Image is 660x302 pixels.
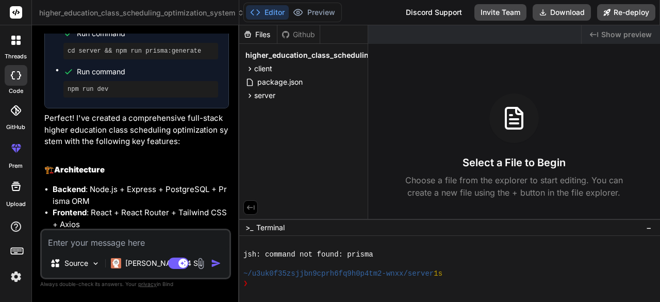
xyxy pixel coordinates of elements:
[91,259,100,268] img: Pick Models
[44,113,229,148] p: Perfect! I've created a comprehensive full-stack higher education class scheduling optimization s...
[254,63,272,74] span: client
[53,208,87,217] strong: Frontend
[39,8,244,18] span: higher_education_class_scheduling_optimization_system
[5,52,27,61] label: threads
[53,184,86,194] strong: Backend
[246,5,289,20] button: Editor
[256,76,304,88] span: package.json
[9,162,23,170] label: prem
[597,4,655,21] button: Re-deploy
[434,269,442,279] span: 1s
[6,123,25,132] label: GitHub
[68,47,214,55] pre: cd server && npm run prisma:generate
[245,50,451,60] span: higher_education_class_scheduling_optimization_system
[400,4,468,21] div: Discord Support
[53,184,229,207] li: : Node.js + Express + PostgreSQL + Prisma ORM
[111,258,121,268] img: Claude 4 Sonnet
[195,258,207,269] img: attachment
[138,281,157,287] span: privacy
[533,4,591,21] button: Download
[243,279,249,289] span: ❯
[277,29,320,40] div: Github
[125,258,202,268] p: [PERSON_NAME] 4 S..
[44,164,229,176] h2: 🏗️
[644,219,654,236] button: −
[399,174,630,199] p: Choose a file from the explorer to start editing. You can create a new file using the + button in...
[289,5,339,20] button: Preview
[601,29,652,40] span: Show preview
[77,28,218,39] span: Run command
[254,90,275,101] span: server
[243,269,434,279] span: ~/u3uk0f35zsjjbn9cprh6fq9h0p4tm2-wnxx/server
[6,200,26,209] label: Upload
[40,279,231,289] p: Always double-check its answers. Your in Bind
[211,258,221,268] img: icon
[239,29,277,40] div: Files
[256,222,285,233] span: Terminal
[77,67,218,77] span: Run command
[646,222,652,233] span: −
[245,222,253,233] span: >_
[54,165,105,174] strong: Architecture
[64,258,88,268] p: Source
[53,207,229,230] li: : React + React Router + Tailwind CSS + Axios
[474,4,526,21] button: Invite Team
[243,250,373,260] span: jsh: command not found: prisma
[9,87,23,96] label: code
[463,155,566,170] h3: Select a File to Begin
[68,85,214,93] pre: npm run dev
[7,268,25,285] img: settings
